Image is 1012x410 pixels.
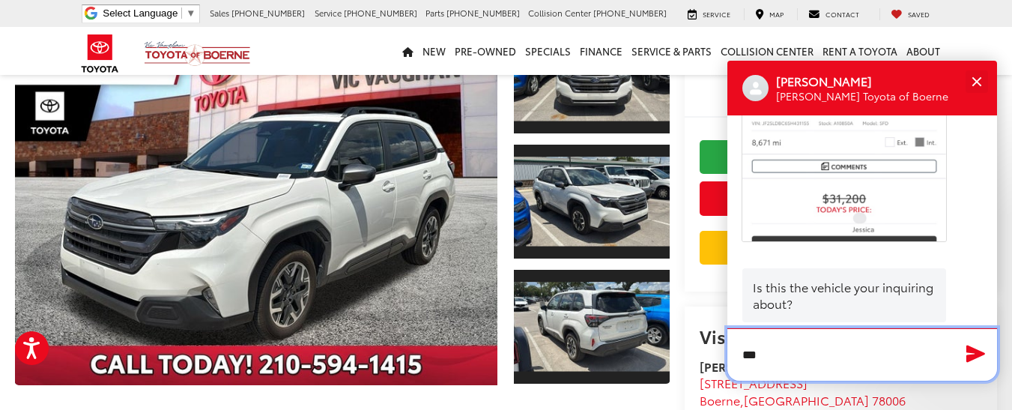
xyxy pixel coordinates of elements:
button: Close [960,65,993,97]
img: 2025 Subaru Forester Premium [512,157,671,247]
a: Finance [575,27,627,75]
a: Expand Photo 0 [15,18,497,385]
a: Contact [797,8,870,20]
span: Service [315,7,342,19]
span: [PHONE_NUMBER] [231,7,305,19]
a: Specials [521,27,575,75]
span: Collision Center [528,7,591,19]
div: Is this the vehicle your inquiring about? [742,268,946,322]
a: Check Availability [700,140,982,174]
span: Contact [825,9,859,19]
span: Sales [210,7,229,19]
button: Send Message [960,339,992,370]
a: Map [744,8,795,20]
h2: Visit our Store [700,326,982,346]
button: Get Price Now [700,181,982,215]
span: [PHONE_NUMBER] [344,7,417,19]
span: [DATE] Price: [700,76,982,91]
span: , [700,391,906,409]
span: 78006 [872,391,906,409]
span: ▼ [186,7,196,19]
strong: [PERSON_NAME] Toyota of Boerne [700,358,895,375]
span: Boerne [700,391,740,409]
span: [PHONE_NUMBER] [446,7,520,19]
span: ​ [181,7,182,19]
span: Saved [908,9,930,19]
a: About [902,27,945,75]
span: Parts [425,7,444,19]
a: Collision Center [716,27,818,75]
a: Expand Photo 1 [514,18,670,135]
a: Expand Photo 2 [514,143,670,260]
img: 2025 Subaru Forester Premium [512,31,671,121]
p: [PERSON_NAME] Toyota of Boerne [776,89,948,103]
a: Select Language​ [103,7,196,19]
span: Select Language [103,7,178,19]
a: Pre-Owned [450,27,521,75]
div: Operator Image [742,75,769,101]
div: Operator Name [776,73,966,89]
span: Map [769,9,784,19]
a: Rent a Toyota [818,27,902,75]
img: Toyota [72,29,128,78]
span: [STREET_ADDRESS] [700,374,808,391]
img: 2025 Subaru Forester Premium [10,17,503,387]
a: Home [398,27,418,75]
span: Service [703,9,730,19]
span: [PHONE_NUMBER] [593,7,667,19]
a: My Saved Vehicles [879,8,941,20]
span: [GEOGRAPHIC_DATA] [744,391,869,409]
textarea: Type your message [727,328,997,381]
a: New [418,27,450,75]
img: Vic Vaughan Toyota of Boerne [144,40,251,67]
a: Value Your Trade [700,231,982,265]
img: 2025 Subaru Forester Premium [512,282,671,372]
a: [STREET_ADDRESS] Boerne,[GEOGRAPHIC_DATA] 78006 [700,374,906,409]
a: Service [676,8,742,20]
a: Service & Parts: Opens in a new tab [627,27,716,75]
div: Operator Title [776,89,966,103]
a: Expand Photo 3 [514,268,670,385]
p: [PERSON_NAME] [776,73,948,89]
